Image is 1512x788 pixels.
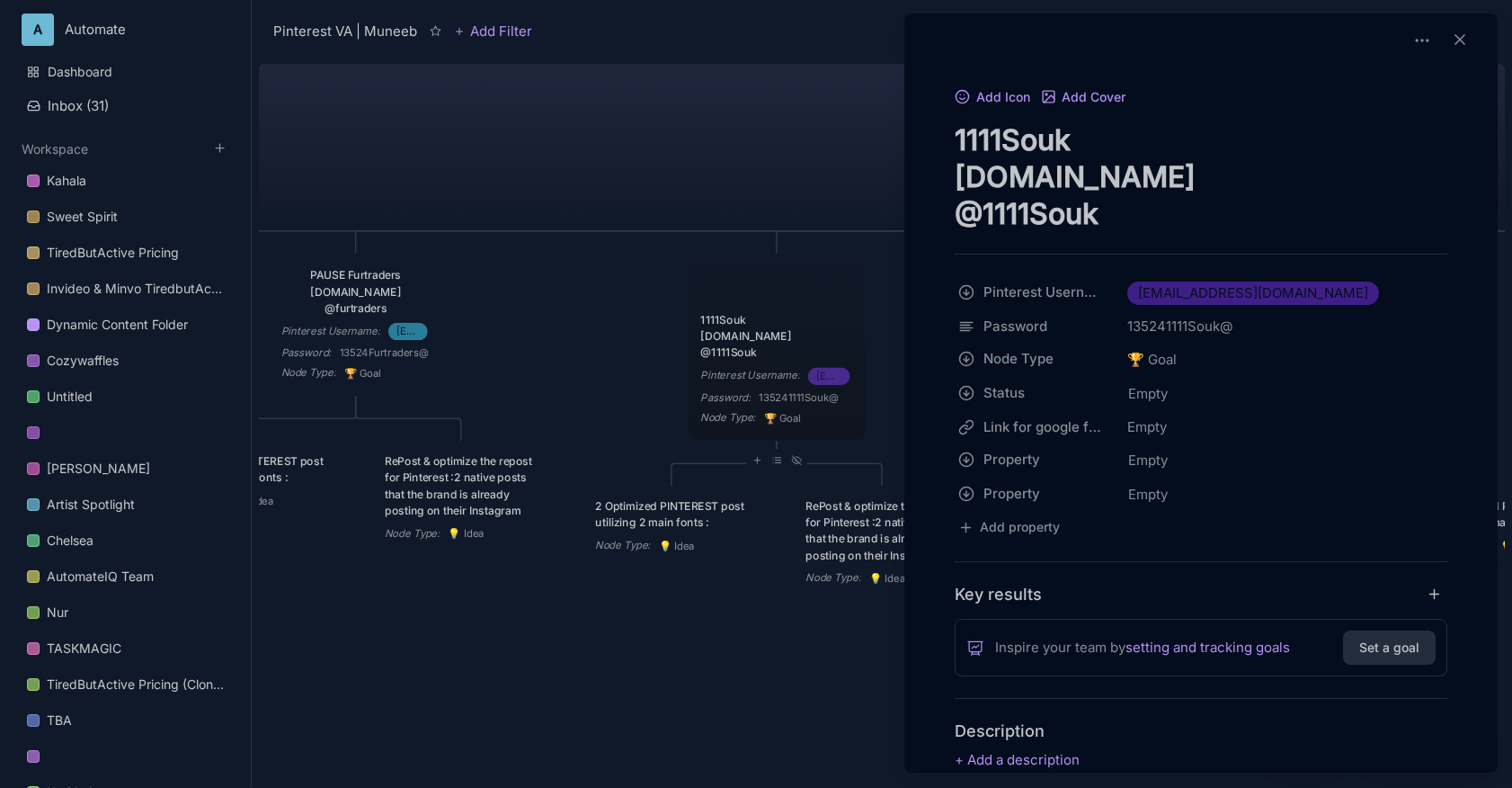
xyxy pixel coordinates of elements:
div: PropertyEmpty [955,478,1447,512]
span: Property [983,449,1102,470]
button: Add property [955,515,1063,540]
button: Property [949,478,1122,510]
textarea: node title [955,121,1447,232]
button: Set a goal [1343,631,1436,665]
span: Goal [1127,349,1177,371]
h4: Key results [955,584,1042,604]
span: Empty [1127,449,1169,472]
div: Pinterest Username[EMAIL_ADDRESS][DOMAIN_NAME] [955,276,1447,310]
div: Empty [1122,411,1447,443]
span: Inspire your team by [995,637,1290,658]
button: Node Type [949,343,1122,375]
button: Property [949,443,1122,476]
span: Link for google form [983,416,1102,438]
span: Status [983,382,1102,404]
i: 🏆 [1127,351,1148,368]
button: Link for google form [949,411,1122,443]
span: Node Type [983,348,1102,370]
button: add key result [1427,586,1448,603]
button: Status [949,377,1122,409]
button: Password [949,310,1122,343]
span: Pinterest Username [983,282,1102,303]
span: Password [983,316,1102,337]
div: Node Type🏆Goal [955,343,1447,377]
span: Property [983,483,1102,505]
h4: Description [955,721,1447,741]
span: Empty [1127,483,1169,506]
span: Empty [1127,382,1169,406]
div: 135241111Souk@ [1127,316,1416,337]
div: StatusEmpty [955,377,1447,411]
span: [EMAIL_ADDRESS][DOMAIN_NAME] [1138,282,1368,304]
div: PropertyEmpty [955,443,1447,478]
div: Password135241111Souk@ [955,310,1447,343]
button: Add Cover [1041,90,1126,106]
button: Add Icon [955,90,1030,106]
button: Pinterest Username [949,276,1122,309]
a: setting and tracking goals [1125,637,1290,658]
div: Link for google formEmpty [955,411,1447,443]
